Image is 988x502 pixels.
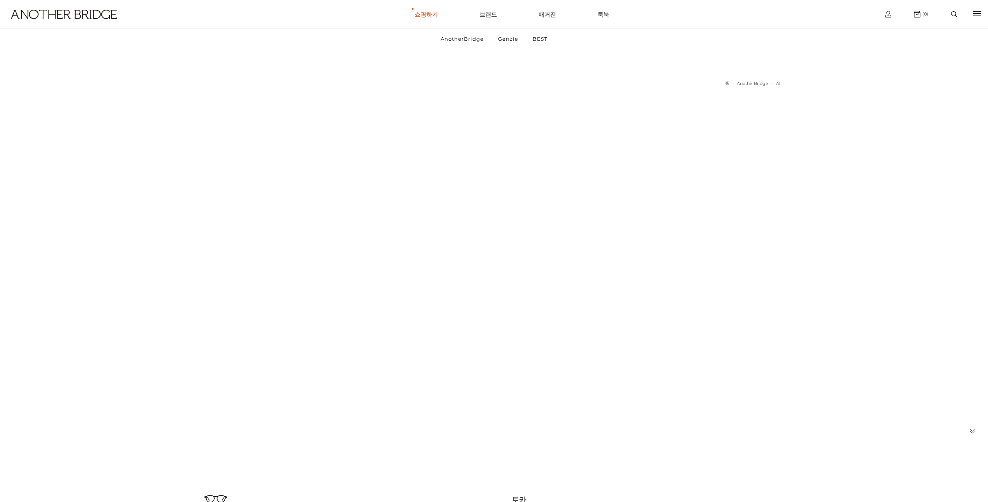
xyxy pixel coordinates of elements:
img: logo [11,10,117,19]
a: 쇼핑하기 [415,0,438,28]
a: 매거진 [538,0,556,28]
a: All [776,81,781,86]
span: (0) [920,11,928,17]
a: Genzie [491,29,525,49]
a: logo [4,10,152,38]
img: search [951,11,957,17]
a: 홈 [725,81,729,86]
img: cart [914,11,920,17]
img: cart [885,11,891,17]
a: 브랜드 [479,0,497,28]
a: BEST [526,29,554,49]
a: 룩북 [597,0,609,28]
a: AnotherBridge [737,81,768,86]
a: (0) [914,11,928,17]
a: AnotherBridge [434,29,490,49]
